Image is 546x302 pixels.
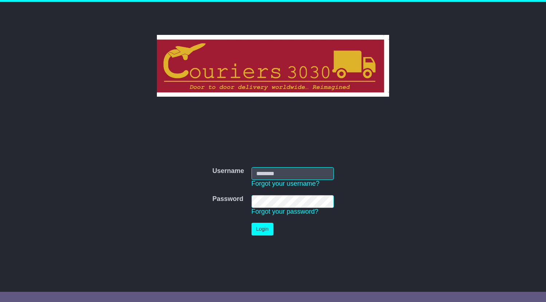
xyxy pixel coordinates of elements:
[212,195,243,203] label: Password
[252,180,320,187] a: Forgot your username?
[212,167,244,175] label: Username
[252,208,318,215] a: Forgot your password?
[252,223,273,235] button: Login
[157,35,389,97] img: Couriers 3030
